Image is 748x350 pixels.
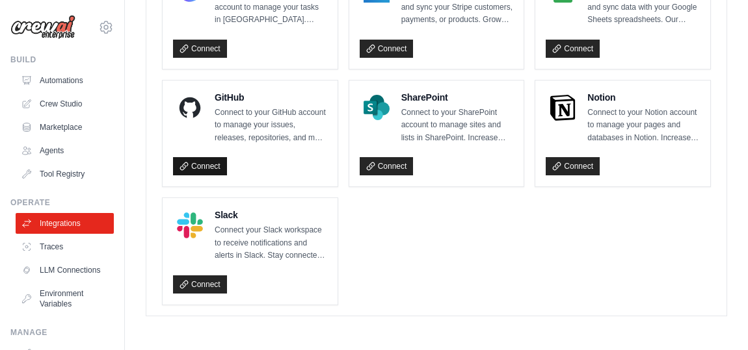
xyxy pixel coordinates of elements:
p: Connect your Slack workspace to receive notifications and alerts in Slack. Stay connected to impo... [215,224,327,262]
a: Environment Variables [16,283,114,314]
a: Connect [173,275,227,294]
a: Tool Registry [16,164,114,184]
a: Connect [360,157,414,175]
div: Build [10,55,114,65]
h4: GitHub [215,91,327,104]
p: Connect to your SharePoint account to manage sites and lists in SharePoint. Increase your team’s ... [401,106,514,145]
h4: Notion [587,91,700,104]
a: Connect [173,40,227,58]
a: Agents [16,140,114,161]
div: Manage [10,327,114,338]
p: Connect to your GitHub account to manage your issues, releases, repositories, and more in GitHub.... [215,106,327,145]
img: Notion Logo [550,95,576,121]
a: Connect [173,157,227,175]
a: Connect [546,40,600,58]
h4: SharePoint [401,91,514,104]
a: Crew Studio [16,94,114,114]
a: Traces [16,236,114,257]
a: Integrations [16,213,114,234]
a: LLM Connections [16,260,114,281]
a: Automations [16,70,114,91]
a: Connect [360,40,414,58]
img: Logo [10,15,75,40]
div: Operate [10,197,114,208]
a: Connect [546,157,600,175]
img: Slack Logo [177,212,203,238]
h4: Slack [215,208,327,221]
img: SharePoint Logo [364,95,390,121]
a: Marketplace [16,117,114,138]
p: Connect to your Notion account to manage your pages and databases in Notion. Increase your team’s... [587,106,700,145]
img: GitHub Logo [177,95,203,121]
